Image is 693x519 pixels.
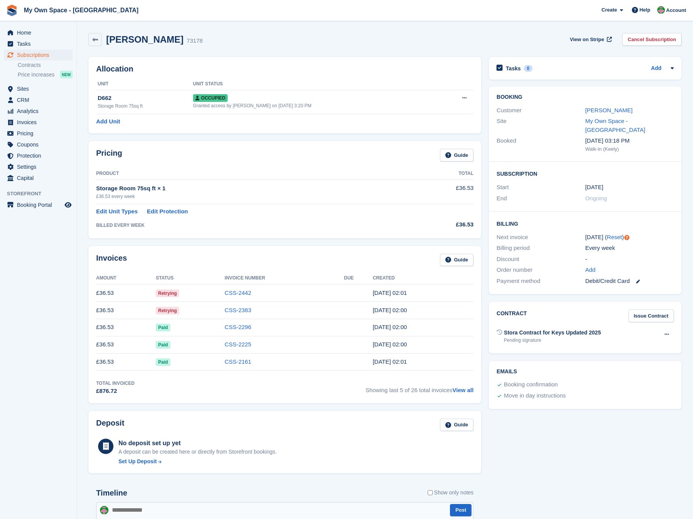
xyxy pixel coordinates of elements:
time: 2025-08-06 01:00:57 UTC [373,307,407,313]
span: Price increases [18,71,55,78]
div: [DATE] 03:18 PM [585,136,674,145]
span: Coupons [17,139,63,150]
img: stora-icon-8386f47178a22dfd0bd8f6a31ec36ba5ce8667c1dd55bd0f319d3a0aa187defe.svg [6,5,18,16]
div: £36.53 every week [96,193,413,200]
time: 2025-08-13 01:01:02 UTC [373,289,407,296]
span: Paid [156,324,170,331]
a: CSS-2442 [225,289,251,296]
a: My Own Space - [GEOGRAPHIC_DATA] [21,4,142,17]
a: menu [4,139,73,150]
a: Set Up Deposit [118,457,277,466]
a: Edit Protection [147,207,188,216]
div: Booked [496,136,585,153]
th: Total [413,168,473,180]
span: Create [601,6,617,14]
div: Tooltip anchor [623,234,630,241]
a: [PERSON_NAME] [585,107,633,113]
span: CRM [17,95,63,105]
span: View on Stripe [570,36,604,43]
h2: Invoices [96,254,127,266]
div: Customer [496,106,585,115]
td: £36.53 [96,302,156,319]
h2: Billing [496,220,674,227]
div: Stora Contract for Keys Updated 2025 [504,329,601,337]
div: Payment method [496,277,585,286]
h2: Subscription [496,170,674,177]
div: Debit/Credit Card [585,277,674,286]
h2: Allocation [96,65,473,73]
span: Invoices [17,117,63,128]
td: £36.53 [96,284,156,302]
a: menu [4,106,73,116]
span: Settings [17,161,63,172]
span: Capital [17,173,63,183]
div: Order number [496,266,585,274]
a: menu [4,173,73,183]
a: menu [4,27,73,38]
a: Price increases NEW [18,70,73,79]
span: Protection [17,150,63,161]
button: Post [450,504,471,517]
th: Unit [96,78,193,90]
span: Subscriptions [17,50,63,60]
a: menu [4,161,73,172]
div: NEW [60,71,73,78]
a: menu [4,200,73,210]
th: Invoice Number [225,272,344,284]
img: Millie Webb [657,6,665,14]
div: Storage Room 75sq ft × 1 [96,184,413,193]
div: Booking confirmation [504,380,558,389]
div: 73178 [187,37,203,45]
time: 2025-02-19 01:00:00 UTC [585,183,603,192]
label: Show only notes [428,489,474,497]
a: menu [4,117,73,128]
div: Next invoice [496,233,585,242]
div: Total Invoiced [96,380,135,387]
div: Every week [585,244,674,253]
div: Storage Room 75sq ft [98,103,193,110]
a: View all [453,387,474,393]
span: Analytics [17,106,63,116]
h2: Contract [496,309,527,322]
h2: [PERSON_NAME] [106,34,183,45]
div: [DATE] ( ) [585,233,674,242]
h2: Tasks [506,65,521,72]
h2: Emails [496,369,674,375]
time: 2025-07-30 01:00:59 UTC [373,324,407,330]
h2: Booking [496,94,674,100]
h2: Deposit [96,419,124,431]
div: Granted access by [PERSON_NAME] on [DATE] 3:20 PM [193,102,440,109]
span: Pricing [17,128,63,139]
div: £876.72 [96,387,135,396]
span: Retrying [156,289,179,297]
th: Due [344,272,373,284]
a: View on Stripe [567,33,613,46]
a: Preview store [63,200,73,210]
span: Showing last 5 of 26 total invoices [366,380,474,396]
a: CSS-2225 [225,341,251,348]
span: Help [640,6,650,14]
th: Product [96,168,413,180]
a: menu [4,150,73,161]
a: CSS-2383 [225,307,251,313]
td: £36.53 [96,336,156,353]
span: Occupied [193,94,228,102]
a: Add [585,266,596,274]
a: menu [4,128,73,139]
a: My Own Space - [GEOGRAPHIC_DATA] [585,118,645,133]
div: 0 [524,65,533,72]
a: Issue Contract [628,309,674,322]
a: Cancel Subscription [622,33,681,46]
span: Retrying [156,307,179,314]
div: No deposit set up yet [118,439,277,448]
span: Account [666,7,686,14]
div: Move in day instructions [504,391,566,401]
div: Set Up Deposit [118,457,157,466]
a: menu [4,83,73,94]
a: Guide [440,149,474,161]
img: Millie Webb [100,506,108,514]
th: Status [156,272,225,284]
td: £36.53 [96,353,156,371]
a: Add [651,64,661,73]
div: Walk-in (Keely) [585,145,674,153]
